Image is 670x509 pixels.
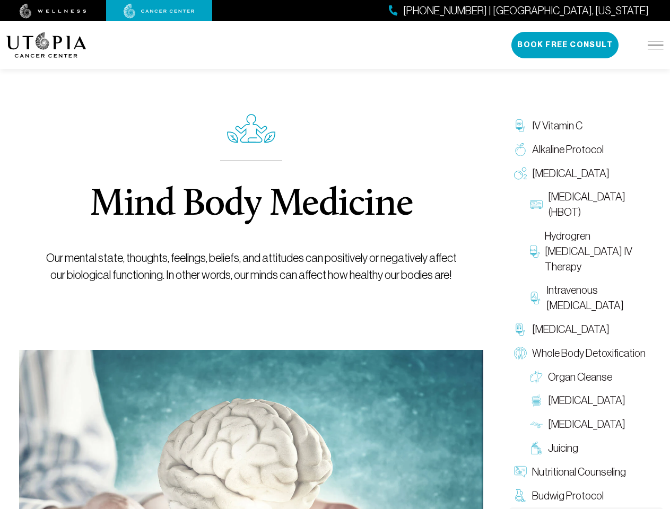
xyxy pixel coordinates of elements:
img: IV Vitamin C [514,119,527,132]
a: [MEDICAL_DATA] (HBOT) [525,185,664,224]
span: Hydrogren [MEDICAL_DATA] IV Therapy [545,229,659,274]
span: [MEDICAL_DATA] [532,322,610,337]
img: Nutritional Counseling [514,466,527,478]
img: Intravenous Ozone Therapy [530,292,541,304]
img: Lymphatic Massage [530,418,543,431]
a: [MEDICAL_DATA] [525,413,664,436]
img: icon [227,114,275,143]
img: cancer center [124,4,195,19]
img: wellness [20,4,86,19]
span: Organ Cleanse [548,370,612,385]
img: Oxygen Therapy [514,167,527,180]
a: [MEDICAL_DATA] [509,162,664,186]
span: IV Vitamin C [532,118,582,134]
span: [MEDICAL_DATA] (HBOT) [548,189,658,220]
span: Nutritional Counseling [532,464,626,480]
span: Alkaline Protocol [532,142,604,157]
img: Chelation Therapy [514,323,527,336]
img: Juicing [530,442,543,454]
img: Whole Body Detoxification [514,347,527,359]
a: [PHONE_NUMBER] | [GEOGRAPHIC_DATA], [US_STATE] [389,3,649,19]
a: Intravenous [MEDICAL_DATA] [525,278,664,318]
span: [MEDICAL_DATA] [548,393,625,408]
span: [MEDICAL_DATA] [548,417,625,432]
a: Whole Body Detoxification [509,341,664,365]
img: icon-hamburger [648,41,664,49]
img: Budwig Protocol [514,489,527,502]
span: Budwig Protocol [532,488,604,504]
img: Colon Therapy [530,394,543,407]
p: Our mental state, thoughts, feelings, beliefs, and attitudes can positively or negatively affect ... [40,250,463,284]
a: IV Vitamin C [509,114,664,138]
a: Nutritional Counseling [509,460,664,484]
img: Organ Cleanse [530,371,543,383]
img: Hydrogren Peroxide IV Therapy [530,245,539,258]
span: [MEDICAL_DATA] [532,166,610,181]
span: Whole Body Detoxification [532,346,646,361]
h1: Mind Body Medicine [90,186,413,224]
a: Alkaline Protocol [509,138,664,162]
button: Book Free Consult [511,32,619,58]
span: Juicing [548,441,578,456]
span: Intravenous [MEDICAL_DATA] [546,283,658,313]
a: Hydrogren [MEDICAL_DATA] IV Therapy [525,224,664,278]
a: Budwig Protocol [509,484,664,508]
img: Alkaline Protocol [514,143,527,156]
img: logo [6,32,86,58]
a: [MEDICAL_DATA] [525,389,664,413]
a: [MEDICAL_DATA] [509,318,664,341]
a: Organ Cleanse [525,365,664,389]
span: [PHONE_NUMBER] | [GEOGRAPHIC_DATA], [US_STATE] [403,3,649,19]
a: Juicing [525,436,664,460]
img: Hyperbaric Oxygen Therapy (HBOT) [530,198,543,211]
